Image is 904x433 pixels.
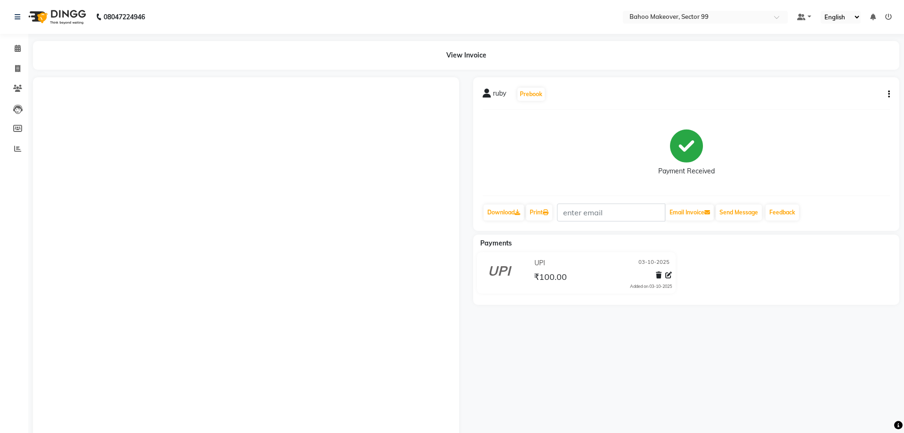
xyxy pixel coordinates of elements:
[658,166,715,176] div: Payment Received
[630,283,672,290] div: Added on 03-10-2025
[526,204,552,221] a: Print
[484,204,524,221] a: Download
[517,88,545,101] button: Prebook
[638,258,670,268] span: 03-10-2025
[716,204,762,221] button: Send Message
[24,4,89,30] img: logo
[534,258,545,268] span: UPI
[666,204,714,221] button: Email Invoice
[557,204,665,221] input: enter email
[104,4,145,30] b: 08047224946
[766,204,799,221] a: Feedback
[33,41,899,70] div: View Invoice
[534,271,567,285] span: ₹100.00
[493,89,506,102] span: ruby
[480,239,512,247] span: Payments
